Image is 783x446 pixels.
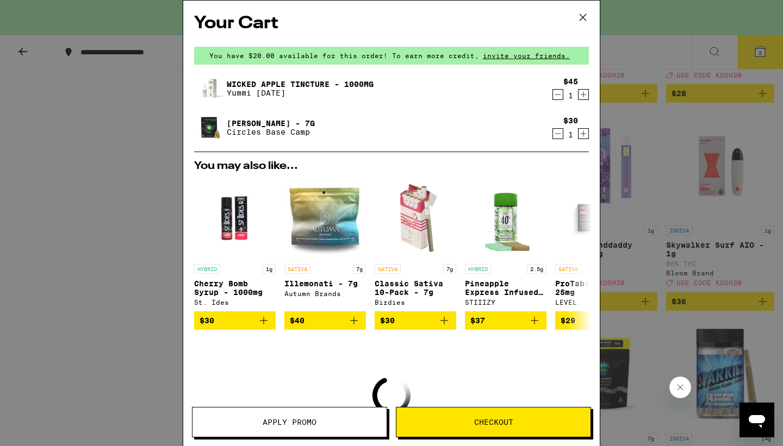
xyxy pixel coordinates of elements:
[194,177,276,311] a: Open page for Cherry Bomb Syrup - 1000mg from St. Ides
[527,264,546,274] p: 2.5g
[555,299,637,306] div: LEVEL
[284,290,366,297] div: Autumn Brands
[739,403,774,437] iframe: Button to launch messaging window
[263,418,316,426] span: Apply Promo
[227,80,374,89] a: Wicked Apple Tincture - 1000mg
[284,177,366,259] img: Autumn Brands - Illemonati - 7g
[552,89,563,100] button: Decrement
[552,128,563,139] button: Decrement
[465,311,546,330] button: Add to bag
[465,177,546,259] img: STIIIZY - Pineapple Express Infused 5-Pack - 2.5g
[284,311,366,330] button: Add to bag
[194,299,276,306] div: St. Ides
[194,161,589,172] h2: You may also like...
[227,119,315,128] a: [PERSON_NAME] - 7g
[578,89,589,100] button: Increment
[555,177,637,259] img: LEVEL - ProTab: Sativa - 25mg
[465,177,546,311] a: Open page for Pineapple Express Infused 5-Pack - 2.5g from STIIIZY
[192,407,387,437] button: Apply Promo
[479,52,574,59] span: invite your friends.
[194,177,276,259] img: St. Ides - Cherry Bomb Syrup - 1000mg
[555,264,581,274] p: SATIVA
[194,112,225,143] img: Banana Bliss - 7g
[7,8,78,16] span: Hi. Need any help?
[375,264,401,274] p: SATIVA
[284,264,310,274] p: SATIVA
[194,311,276,330] button: Add to bag
[194,47,589,65] div: You have $20.00 available for this order! To earn more credit,invite your friends.
[200,316,214,325] span: $30
[470,316,485,325] span: $37
[563,77,578,86] div: $45
[465,279,546,297] p: Pineapple Express Infused 5-Pack - 2.5g
[375,311,456,330] button: Add to bag
[284,279,366,288] p: Illemonati - 7g
[284,177,366,311] a: Open page for Illemonati - 7g from Autumn Brands
[263,264,276,274] p: 1g
[578,128,589,139] button: Increment
[209,52,479,59] span: You have $20.00 available for this order! To earn more credit,
[380,316,395,325] span: $30
[375,299,456,306] div: Birdies
[474,418,513,426] span: Checkout
[375,177,456,311] a: Open page for Classic Sativa 10-Pack - 7g from Birdies
[353,264,366,274] p: 7g
[194,264,220,274] p: HYBRID
[465,264,491,274] p: HYBRID
[194,73,225,104] img: Wicked Apple Tincture - 1000mg
[465,299,546,306] div: STIIIZY
[396,407,591,437] button: Checkout
[563,116,578,125] div: $30
[227,89,374,97] p: Yummi [DATE]
[563,91,578,100] div: 1
[555,177,637,311] a: Open page for ProTab: Sativa - 25mg from LEVEL
[375,279,456,297] p: Classic Sativa 10-Pack - 7g
[669,376,691,398] iframe: Close message
[561,316,575,325] span: $29
[443,264,456,274] p: 7g
[290,316,304,325] span: $40
[563,130,578,139] div: 1
[227,128,315,136] p: Circles Base Camp
[194,279,276,297] p: Cherry Bomb Syrup - 1000mg
[194,11,589,36] h2: Your Cart
[375,177,456,259] img: Birdies - Classic Sativa 10-Pack - 7g
[555,311,637,330] button: Add to bag
[555,279,637,297] p: ProTab: Sativa - 25mg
